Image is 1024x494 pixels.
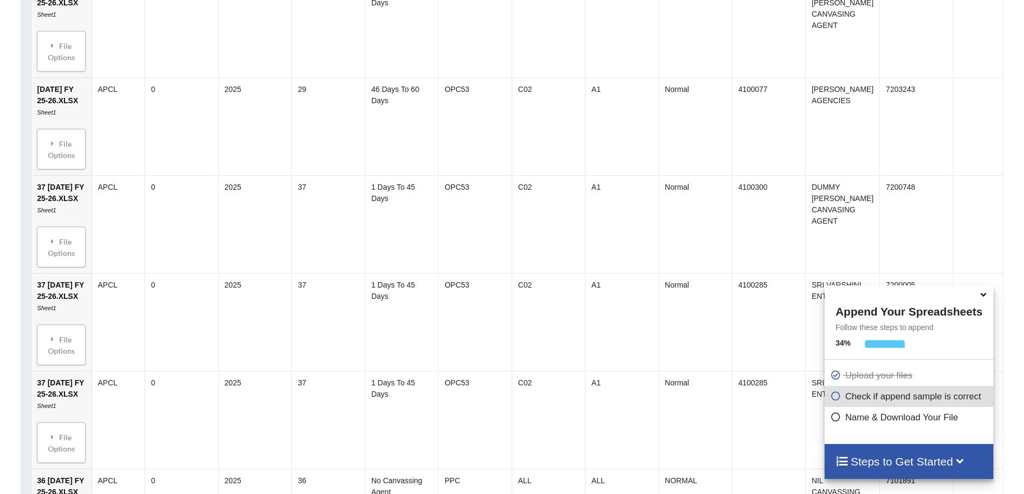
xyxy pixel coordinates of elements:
h4: Append Your Spreadsheets [825,302,993,318]
td: 29 [291,77,365,175]
td: OPC53 [439,273,512,371]
td: 37 [DATE] FY 25-26.XLSX [31,371,91,469]
p: Name & Download Your File [830,411,990,424]
p: Upload your files [830,369,990,382]
td: 2025 [218,371,292,469]
td: Normal [658,371,732,469]
td: APCL [91,175,145,273]
td: 37 [DATE] FY 25-26.XLSX [31,175,91,273]
td: [DATE] FY 25-26.XLSX [31,77,91,175]
td: 7203243 [879,77,953,175]
td: 7200005 [879,273,953,371]
td: OPC53 [439,175,512,273]
td: [PERSON_NAME] AGENCIES [805,77,879,175]
b: 34 % [835,339,850,347]
td: 1 Days To 45 Days [365,371,439,469]
td: 0 [145,273,218,371]
td: Normal [658,273,732,371]
td: 4100285 [732,371,806,469]
div: File Options [40,132,82,166]
td: C02 [512,77,585,175]
p: Follow these steps to append [825,322,993,333]
td: A1 [585,77,659,175]
td: 37 [DATE] FY 25-26.XLSX [31,273,91,371]
td: 2025 [218,77,292,175]
td: Normal [658,77,732,175]
i: Sheet1 [37,305,56,311]
td: DUMMY [PERSON_NAME] CANVASING AGENT [805,175,879,273]
td: A1 [585,371,659,469]
td: 1 Days To 45 Days [365,273,439,371]
div: File Options [40,34,82,68]
td: 1 Days To 45 Days [365,175,439,273]
td: 37 [291,273,365,371]
i: Sheet1 [37,11,56,18]
td: 37 [291,175,365,273]
td: 0 [145,77,218,175]
td: 37 [291,371,365,469]
td: 4100300 [732,175,806,273]
td: OPC53 [439,77,512,175]
td: Normal [658,175,732,273]
div: File Options [40,230,82,264]
td: OPC53 [439,371,512,469]
td: A1 [585,175,659,273]
td: C02 [512,175,585,273]
td: A1 [585,273,659,371]
td: 4100285 [732,273,806,371]
td: 7200748 [879,175,953,273]
p: Check if append sample is correct [830,390,990,403]
td: 0 [145,175,218,273]
td: APCL [91,273,145,371]
td: APCL [91,371,145,469]
div: File Options [40,426,82,460]
td: 4100077 [732,77,806,175]
i: Sheet1 [37,403,56,409]
td: 2025 [218,175,292,273]
td: 2025 [218,273,292,371]
div: File Options [40,328,82,362]
td: 0 [145,371,218,469]
td: SRI VARSHINI ENTERPRISES [805,273,879,371]
i: Sheet1 [37,109,56,116]
td: C02 [512,371,585,469]
td: 46 Days To 60 Days [365,77,439,175]
i: Sheet1 [37,207,56,213]
td: SRI VARSHINI ENTERPRISES [805,371,879,469]
td: C02 [512,273,585,371]
td: APCL [91,77,145,175]
h4: Steps to Get Started [835,455,982,468]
